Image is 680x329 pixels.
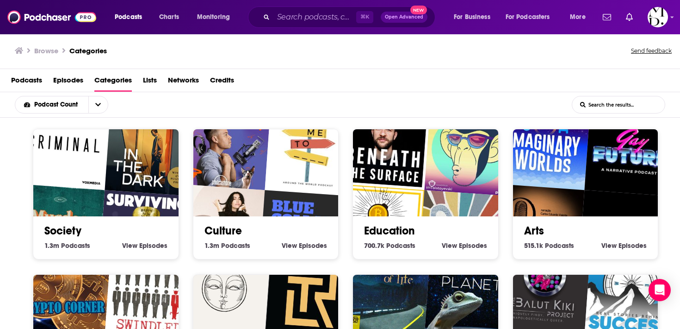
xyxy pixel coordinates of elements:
a: Society [44,224,81,238]
span: Logged in as melissa26784 [648,7,668,27]
img: Gay Future [584,103,677,196]
span: More [570,11,586,24]
span: View [442,241,457,250]
a: Podcasts [11,73,42,92]
span: Episodes [299,241,327,250]
a: View Culture Episodes [282,241,327,250]
span: Podcasts [545,241,574,250]
a: View Arts Episodes [601,241,647,250]
button: Send feedback [628,44,674,57]
div: Search podcasts, credits, & more... [257,6,444,28]
input: Search podcasts, credits, & more... [273,10,356,25]
img: The Jordan Harbinger Show [178,97,271,190]
a: Education [364,224,415,238]
a: View Society Episodes [122,241,167,250]
h3: Browse [34,46,58,55]
img: Take Me To Travel Podcast [265,103,358,196]
button: open menu [191,10,242,25]
span: 1.3m [44,241,59,250]
a: Categories [94,73,132,92]
button: open menu [88,96,108,113]
span: Charts [159,11,179,24]
img: User Profile [648,7,668,27]
button: open menu [447,10,502,25]
span: View [282,241,297,250]
button: Show profile menu [648,7,668,27]
span: Podcast Count [34,101,81,108]
a: Credits [210,73,234,92]
span: New [410,6,427,14]
a: 1.3m Society Podcasts [44,241,90,250]
span: View [122,241,137,250]
img: Fularsız Entellik [424,103,517,196]
a: View Education Episodes [442,241,487,250]
span: Podcasts [386,241,415,250]
span: Podcasts [115,11,142,24]
button: open menu [500,10,563,25]
a: Categories [69,46,107,55]
span: Episodes [459,241,487,250]
span: 700.7k [364,241,384,250]
a: Arts [524,224,544,238]
button: open menu [563,10,597,25]
div: Open Intercom Messenger [649,279,671,301]
a: Show notifications dropdown [622,9,637,25]
button: open menu [15,101,88,108]
img: In The Dark [105,103,198,196]
span: View [601,241,617,250]
span: 515.1k [524,241,543,250]
button: Open AdvancedNew [381,12,427,23]
h2: Choose List sort [15,96,123,114]
a: 700.7k Education Podcasts [364,241,415,250]
span: Podcasts [221,241,250,250]
a: Networks [168,73,199,92]
span: Episodes [618,241,647,250]
a: 1.3m Culture Podcasts [204,241,250,250]
span: Podcasts [61,241,90,250]
img: Podchaser - Follow, Share and Rate Podcasts [7,8,96,26]
span: For Podcasters [506,11,550,24]
img: Stories of Men: Beneath the Surface [338,97,431,190]
span: Open Advanced [385,15,423,19]
a: 515.1k Arts Podcasts [524,241,574,250]
a: Lists [143,73,157,92]
span: 1.3m [204,241,219,250]
a: Culture [204,224,242,238]
a: Show notifications dropdown [599,9,615,25]
a: Episodes [53,73,83,92]
button: open menu [108,10,154,25]
img: Imaginary Worlds [497,97,590,190]
a: Charts [153,10,185,25]
img: Criminal [18,97,111,190]
span: Monitoring [197,11,230,24]
span: For Business [454,11,490,24]
span: ⌘ K [356,11,373,23]
span: Episodes [139,241,167,250]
